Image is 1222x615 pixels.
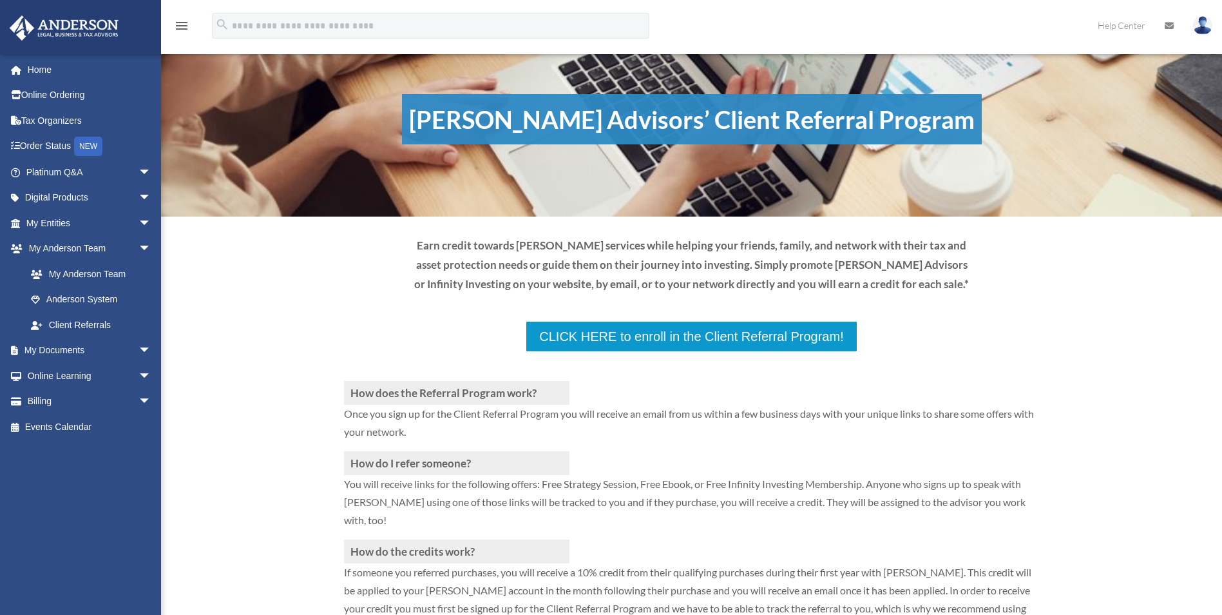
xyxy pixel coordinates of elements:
[1193,16,1212,35] img: User Pic
[18,312,164,338] a: Client Referrals
[9,210,171,236] a: My Entitiesarrow_drop_down
[344,475,1040,540] p: You will receive links for the following offers: Free Strategy Session, Free Ebook, or Free Infin...
[9,83,171,108] a: Online Ordering
[402,94,982,144] h1: [PERSON_NAME] Advisors’ Client Referral Program
[9,159,171,185] a: Platinum Q&Aarrow_drop_down
[9,133,171,160] a: Order StatusNEW
[138,159,164,186] span: arrow_drop_down
[138,389,164,415] span: arrow_drop_down
[344,451,569,475] h3: How do I refer someone?
[9,363,171,389] a: Online Learningarrow_drop_down
[9,57,171,83] a: Home
[138,363,164,389] span: arrow_drop_down
[6,15,122,41] img: Anderson Advisors Platinum Portal
[174,18,189,34] i: menu
[9,185,171,211] a: Digital Productsarrow_drop_down
[9,108,171,133] a: Tax Organizers
[344,540,569,563] h3: How do the credits work?
[18,287,171,313] a: Anderson System
[138,185,164,211] span: arrow_drop_down
[9,338,171,364] a: My Documentsarrow_drop_down
[9,236,171,262] a: My Anderson Teamarrow_drop_down
[344,381,569,405] h3: How does the Referral Program work?
[9,389,171,415] a: Billingarrow_drop_down
[174,23,189,34] a: menu
[9,414,171,440] a: Events Calendar
[525,320,857,353] a: CLICK HERE to enroll in the Client Referral Program!
[18,261,171,287] a: My Anderson Team
[74,137,102,156] div: NEW
[138,210,164,237] span: arrow_drop_down
[414,236,970,293] p: Earn credit towards [PERSON_NAME] services while helping your friends, family, and network with t...
[344,405,1040,451] p: Once you sign up for the Client Referral Program you will receive an email from us within a few b...
[138,338,164,364] span: arrow_drop_down
[215,17,229,32] i: search
[138,236,164,262] span: arrow_drop_down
